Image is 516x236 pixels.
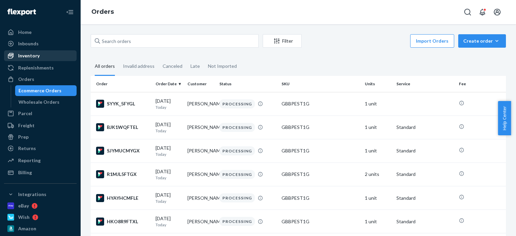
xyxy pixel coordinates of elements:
[282,124,359,131] div: GBBPEST1G
[263,34,302,48] button: Filter
[18,145,36,152] div: Returns
[96,194,150,202] div: HYAYHCMFLE
[4,189,77,200] button: Integrations
[410,34,454,48] button: Import Orders
[4,27,77,38] a: Home
[18,225,36,232] div: Amazon
[4,132,77,142] a: Prep
[4,223,77,234] a: Amazon
[18,52,40,59] div: Inventory
[18,99,59,105] div: Wholesale Orders
[156,98,182,110] div: [DATE]
[396,218,453,225] p: Standard
[282,147,359,154] div: GBBPEST1G
[490,5,504,19] button: Open account menu
[4,155,77,166] a: Reporting
[4,120,77,131] a: Freight
[96,218,150,226] div: HKO8R9FTXL
[4,200,77,211] a: eBay
[4,108,77,119] a: Parcel
[4,38,77,49] a: Inbounds
[63,5,77,19] button: Close Navigation
[156,222,182,228] p: Today
[18,202,29,209] div: eBay
[458,34,506,48] button: Create order
[476,5,489,19] button: Open notifications
[91,76,153,92] th: Order
[163,57,182,75] div: Canceled
[362,210,394,233] td: 1 unit
[18,110,32,117] div: Parcel
[18,191,46,198] div: Integrations
[190,57,200,75] div: Late
[185,92,217,115] td: [PERSON_NAME]
[185,115,217,139] td: [PERSON_NAME]
[185,186,217,210] td: [PERSON_NAME]
[18,87,61,94] div: Ecommerce Orders
[18,134,29,140] div: Prep
[263,38,301,44] div: Filter
[18,157,41,164] div: Reporting
[396,147,453,154] p: Standard
[219,99,255,108] div: PROCESSING
[208,57,237,75] div: Not Imported
[18,169,32,176] div: Billing
[219,193,255,202] div: PROCESSING
[18,29,32,36] div: Home
[362,186,394,210] td: 1 unit
[279,76,362,92] th: SKU
[219,123,255,132] div: PROCESSING
[219,217,255,226] div: PROCESSING
[156,175,182,181] p: Today
[18,64,54,71] div: Replenishments
[394,76,456,92] th: Service
[362,162,394,186] td: 2 units
[156,151,182,157] p: Today
[156,104,182,110] p: Today
[185,210,217,233] td: [PERSON_NAME]
[15,85,77,96] a: Ecommerce Orders
[362,139,394,162] td: 1 unit
[396,171,453,178] p: Standard
[96,170,150,178] div: R1MJL5FTGX
[4,167,77,178] a: Billing
[362,92,394,115] td: 1 unit
[498,101,511,135] button: Help Center
[282,195,359,201] div: GBBPEST1G
[7,9,36,15] img: Flexport logo
[463,38,501,44] div: Create order
[185,139,217,162] td: [PERSON_NAME]
[96,147,150,155] div: SJYMUCMYGX
[4,212,77,223] a: Wish
[18,76,34,83] div: Orders
[396,195,453,201] p: Standard
[4,50,77,61] a: Inventory
[153,76,185,92] th: Order Date
[219,146,255,155] div: PROCESSING
[18,40,39,47] div: Inbounds
[362,76,394,92] th: Units
[456,76,506,92] th: Fee
[187,81,214,87] div: Customer
[156,121,182,134] div: [DATE]
[4,74,77,85] a: Orders
[18,214,30,221] div: Wish
[185,162,217,186] td: [PERSON_NAME]
[282,218,359,225] div: GBBPEST1G
[156,192,182,204] div: [DATE]
[282,171,359,178] div: GBBPEST1G
[95,57,115,76] div: All orders
[156,128,182,134] p: Today
[156,145,182,157] div: [DATE]
[15,97,77,107] a: Wholesale Orders
[91,34,259,48] input: Search orders
[4,143,77,154] a: Returns
[4,62,77,73] a: Replenishments
[461,5,474,19] button: Open Search Box
[96,123,150,131] div: BJK1WQFTEL
[156,215,182,228] div: [DATE]
[86,2,119,22] ol: breadcrumbs
[362,115,394,139] td: 1 unit
[91,8,114,15] a: Orders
